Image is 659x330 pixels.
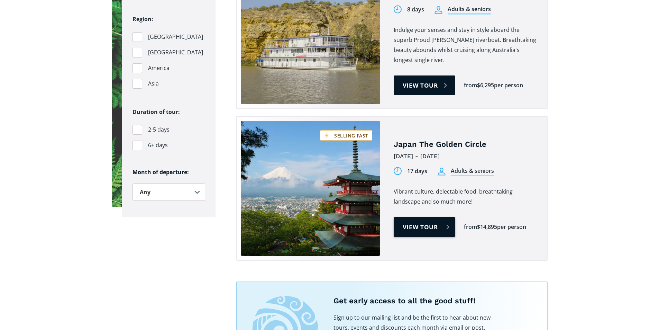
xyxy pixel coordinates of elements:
div: Adults & seniors [451,167,494,176]
p: Indulge your senses and stay in style aboard the superb Proud [PERSON_NAME] riverboat. Breathtaki... [394,25,537,65]
span: America [148,63,170,73]
p: Vibrant culture, delectable food, breathtaking landscape and so much more! [394,187,537,207]
div: $14,895 [477,223,497,231]
h6: Month of departure: [132,169,205,176]
div: [DATE] - [DATE] [394,151,537,162]
a: View tour [394,75,456,95]
div: from [464,81,477,89]
legend: Duration of tour: [132,107,180,117]
div: per person [494,81,523,89]
span: 6+ days [148,141,168,150]
div: per person [497,223,526,231]
h5: Get early access to all the good stuff! [333,296,531,306]
span: [GEOGRAPHIC_DATA] [148,48,203,57]
div: days [412,6,424,14]
div: Adults & seniors [448,5,491,15]
legend: Region: [132,14,153,24]
div: $6,295 [477,81,494,89]
a: View tour [394,217,456,237]
h4: Japan The Golden Circle [394,140,537,150]
span: Asia [148,79,159,88]
div: from [464,223,477,231]
div: days [415,167,427,175]
span: [GEOGRAPHIC_DATA] [148,32,203,42]
div: 8 [407,6,410,14]
div: 17 [407,167,413,175]
span: 2-5 days [148,125,170,134]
